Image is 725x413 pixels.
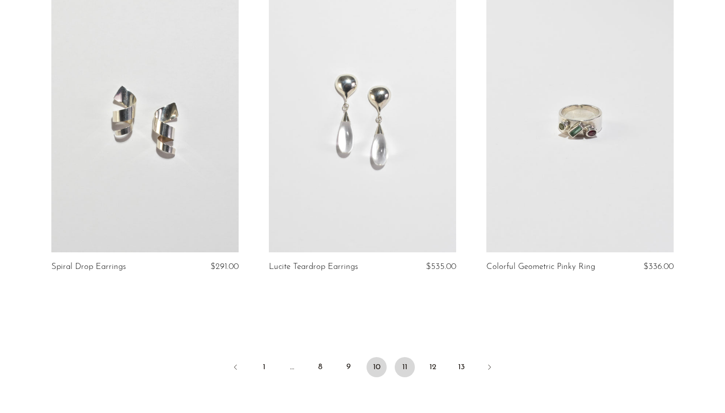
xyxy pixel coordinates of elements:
span: $291.00 [210,262,239,271]
a: 8 [310,357,330,377]
a: 12 [423,357,443,377]
span: 10 [367,357,387,377]
span: … [282,357,302,377]
a: 1 [254,357,274,377]
a: Spiral Drop Earrings [51,262,126,271]
span: $336.00 [643,262,674,271]
a: Next [479,357,499,379]
a: Lucite Teardrop Earrings [269,262,358,271]
a: 9 [338,357,358,377]
a: Colorful Geometric Pinky Ring [486,262,595,271]
a: 11 [395,357,415,377]
a: 13 [451,357,471,377]
span: $535.00 [426,262,456,271]
a: Previous [226,357,246,379]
